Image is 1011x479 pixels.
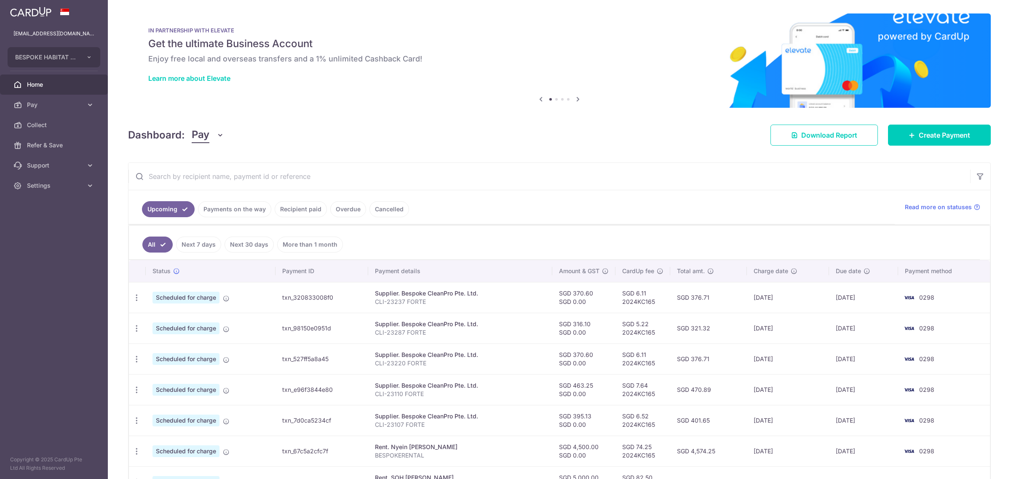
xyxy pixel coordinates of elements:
span: Download Report [801,130,857,140]
p: BESPOKERENTAL [375,451,546,460]
td: SGD 321.32 [670,313,747,343]
span: 0298 [919,386,934,393]
span: Settings [27,181,83,190]
td: SGD 401.65 [670,405,747,436]
img: Bank Card [901,446,917,456]
span: Read more on statuses [905,203,972,211]
button: BESPOKE HABITAT FORTE PTE. LTD. [8,47,100,67]
td: SGD 6.52 2024KC165 [615,405,670,436]
td: SGD 376.71 [670,343,747,374]
td: txn_67c5a2cfc7f [275,436,368,466]
span: Home [27,80,83,89]
img: Bank Card [901,354,917,364]
span: Refer & Save [27,141,83,149]
td: SGD 395.13 SGD 0.00 [552,405,615,436]
p: CLI-23287 FORTE [375,328,546,337]
span: 0298 [919,447,934,455]
p: IN PARTNERSHIP WITH ELEVATE [148,27,971,34]
a: Payments on the way [198,201,271,217]
td: SGD 6.11 2024KC165 [615,282,670,313]
td: txn_e96f3844e80 [275,374,368,405]
td: txn_527ff5a8a45 [275,343,368,374]
img: Bank Card [901,385,917,395]
td: txn_320833008f0 [275,282,368,313]
td: SGD 6.11 2024KC165 [615,343,670,374]
span: Scheduled for charge [152,353,219,365]
span: Scheduled for charge [152,415,219,426]
p: CLI-23220 FORTE [375,359,546,367]
div: Rent. Nyein [PERSON_NAME] [375,443,546,451]
span: 0298 [919,355,934,362]
td: SGD 376.71 [670,282,747,313]
img: Bank Card [901,293,917,303]
h5: Get the ultimate Business Account [148,37,971,51]
td: [DATE] [747,436,829,466]
span: Scheduled for charge [152,322,219,334]
span: Due date [836,267,861,275]
td: txn_7d0ca5234cf [275,405,368,436]
td: [DATE] [829,436,898,466]
a: Next 7 days [176,237,221,253]
td: SGD 5.22 2024KC165 [615,313,670,343]
div: Supplier. Bespoke CleanPro Pte. Ltd. [375,289,546,298]
span: 0298 [919,325,934,332]
span: Scheduled for charge [152,384,219,396]
input: Search by recipient name, payment id or reference [128,163,970,190]
td: [DATE] [829,313,898,343]
div: Supplier. Bespoke CleanPro Pte. Ltd. [375,412,546,420]
td: [DATE] [829,343,898,374]
h6: Enjoy free local and overseas transfers and a 1% unlimited Cashback Card! [148,54,971,64]
span: Collect [27,121,83,129]
img: Renovation banner [128,13,991,108]
a: More than 1 month [277,237,343,253]
span: Amount & GST [559,267,599,275]
td: [DATE] [829,282,898,313]
td: SGD 74.25 2024KC165 [615,436,670,466]
p: [EMAIL_ADDRESS][DOMAIN_NAME] [13,29,94,38]
div: Supplier. Bespoke CleanPro Pte. Ltd. [375,351,546,359]
td: SGD 4,500.00 SGD 0.00 [552,436,615,466]
a: Download Report [770,125,878,146]
a: Read more on statuses [905,203,980,211]
th: Payment ID [275,260,368,282]
td: SGD 4,574.25 [670,436,747,466]
span: Total amt. [677,267,705,275]
span: 0298 [919,294,934,301]
th: Payment details [368,260,552,282]
a: Learn more about Elevate [148,74,230,82]
td: [DATE] [747,405,829,436]
td: SGD 316.10 SGD 0.00 [552,313,615,343]
span: Scheduled for charge [152,445,219,457]
div: Supplier. Bespoke CleanPro Pte. Ltd. [375,320,546,328]
h4: Dashboard: [128,128,185,143]
span: 0298 [919,417,934,424]
a: Overdue [330,201,366,217]
td: SGD 370.60 SGD 0.00 [552,343,615,374]
span: CardUp fee [622,267,654,275]
a: Create Payment [888,125,991,146]
span: BESPOKE HABITAT FORTE PTE. LTD. [15,53,78,61]
img: CardUp [10,7,51,17]
span: Charge date [754,267,788,275]
td: [DATE] [829,374,898,405]
td: SGD 7.64 2024KC165 [615,374,670,405]
span: Pay [27,101,83,109]
th: Payment method [898,260,990,282]
td: SGD 370.60 SGD 0.00 [552,282,615,313]
span: Scheduled for charge [152,292,219,303]
img: Bank Card [901,415,917,426]
td: txn_98150e0951d [275,313,368,343]
td: SGD 463.25 SGD 0.00 [552,374,615,405]
td: [DATE] [747,343,829,374]
span: Pay [192,127,209,143]
span: Support [27,161,83,170]
td: [DATE] [829,405,898,436]
td: SGD 470.89 [670,374,747,405]
img: Bank Card [901,323,917,333]
button: Pay [192,127,224,143]
div: Supplier. Bespoke CleanPro Pte. Ltd. [375,381,546,390]
a: Recipient paid [275,201,327,217]
a: All [142,237,173,253]
a: Upcoming [142,201,195,217]
a: Next 30 days [225,237,274,253]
